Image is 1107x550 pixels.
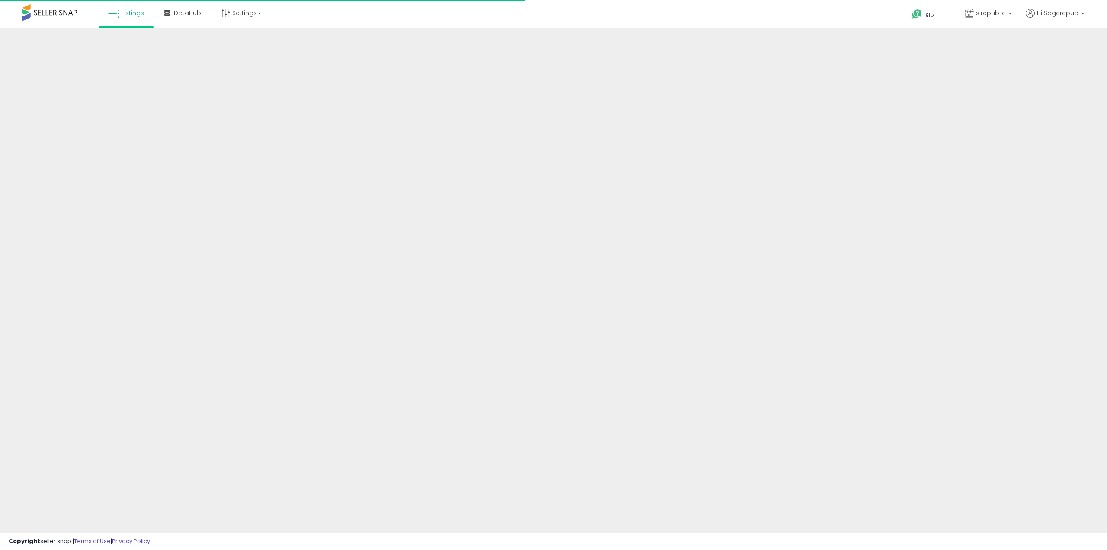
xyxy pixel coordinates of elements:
span: Help [922,11,934,19]
i: Get Help [912,9,922,19]
a: Hi Sagerepub [1026,9,1085,28]
a: Help [905,2,951,28]
span: DataHub [174,9,201,17]
span: Listings [122,9,144,17]
span: s.republic [976,9,1006,17]
span: Hi Sagerepub [1037,9,1078,17]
